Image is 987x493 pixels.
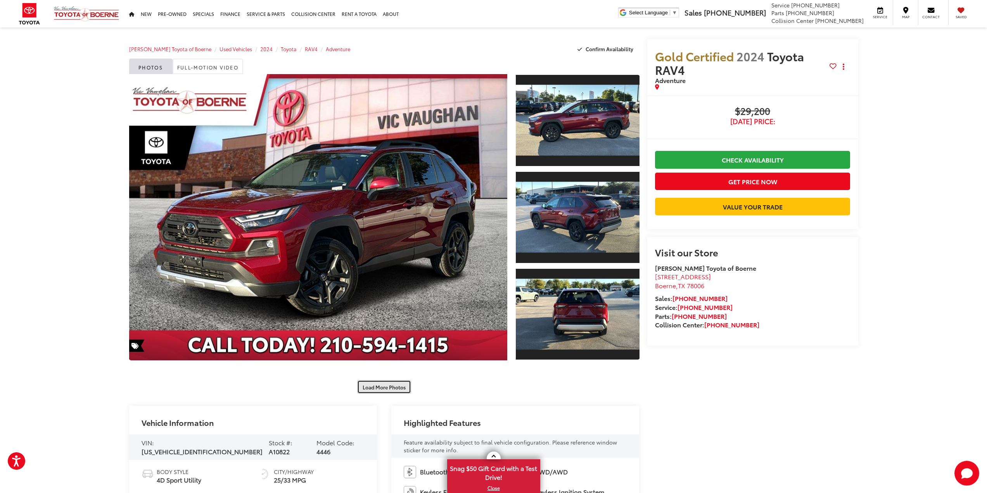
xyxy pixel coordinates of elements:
[142,447,263,456] span: [US_VEHICLE_IDENTIFICATION_NUMBER]
[316,447,330,456] span: 4446
[220,45,252,52] a: Used Vehicles
[655,294,728,303] strong: Sales:
[815,17,864,24] span: [PHONE_NUMBER]
[791,1,840,9] span: [PHONE_NUMBER]
[897,14,914,19] span: Map
[129,59,173,74] a: Photos
[573,42,640,56] button: Confirm Availability
[157,468,201,476] span: Body Style
[655,76,686,85] span: Adventure
[515,182,641,253] img: 2024 Toyota RAV4 Adventure
[274,468,314,476] span: City/Highway
[142,438,154,447] span: VIN:
[672,10,677,16] span: ▼
[420,467,452,476] span: Bluetooth®
[655,281,704,290] span: ,
[655,272,711,290] a: [STREET_ADDRESS] Boerne,TX 78006
[952,14,970,19] span: Saved
[837,60,850,74] button: Actions
[305,45,318,52] a: RAV4
[655,118,850,125] span: [DATE] Price:
[357,380,411,394] button: Load More Photos
[157,476,201,484] span: 4D Sport Utility
[672,294,728,303] a: [PHONE_NUMBER]
[536,467,568,476] span: 4WD/AWD
[629,10,668,16] span: Select Language
[954,461,979,486] svg: Start Chat
[142,418,214,427] h2: Vehicle Information
[281,45,297,52] a: Toyota
[655,272,711,281] span: [STREET_ADDRESS]
[269,447,290,456] span: A10822
[129,74,508,360] a: Expand Photo 0
[771,17,814,24] span: Collision Center
[586,45,633,52] span: Confirm Availability
[704,7,766,17] span: [PHONE_NUMBER]
[655,281,676,290] span: Boerne
[260,45,273,52] a: 2024
[655,173,850,190] button: Get Price Now
[655,247,850,257] h2: Visit our Store
[629,10,677,16] a: Select Language​
[678,281,685,290] span: TX
[655,48,804,78] span: Toyota RAV4
[515,279,641,350] img: 2024 Toyota RAV4 Adventure
[129,45,211,52] a: [PERSON_NAME] Toyota of Boerne
[954,461,979,486] button: Toggle Chat Window
[786,9,834,17] span: [PHONE_NUMBER]
[687,281,704,290] span: 78006
[655,151,850,168] a: Check Availability
[704,320,759,329] a: [PHONE_NUMBER]
[771,9,784,17] span: Parts
[404,418,481,427] h2: Highlighted Features
[259,468,271,480] img: Fuel Economy
[655,303,733,311] strong: Service:
[448,460,539,484] span: Snag $50 Gift Card with a Test Drive!
[843,64,844,70] span: dropdown dots
[404,438,617,454] span: Feature availability subject to final vehicle configuration. Please reference window sticker for ...
[125,73,511,362] img: 2024 Toyota RAV4 Adventure
[129,339,145,352] span: Special
[516,268,639,361] a: Expand Photo 3
[516,74,639,167] a: Expand Photo 1
[316,438,354,447] span: Model Code:
[655,198,850,215] a: Value Your Trade
[516,171,639,264] a: Expand Photo 2
[771,1,790,9] span: Service
[269,438,292,447] span: Stock #:
[274,476,314,484] span: 25/33 MPG
[678,303,733,311] a: [PHONE_NUMBER]
[922,14,940,19] span: Contact
[871,14,889,19] span: Service
[515,85,641,156] img: 2024 Toyota RAV4 Adventure
[54,6,119,22] img: Vic Vaughan Toyota of Boerne
[404,466,416,478] img: Bluetooth®
[173,59,244,74] a: Full-Motion Video
[655,48,734,64] span: Gold Certified
[655,263,756,272] strong: [PERSON_NAME] Toyota of Boerne
[685,7,702,17] span: Sales
[655,320,759,329] strong: Collision Center:
[655,311,727,320] strong: Parts:
[672,311,727,320] a: [PHONE_NUMBER]
[736,48,764,64] span: 2024
[326,45,350,52] a: Adventure
[655,106,850,118] span: $29,200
